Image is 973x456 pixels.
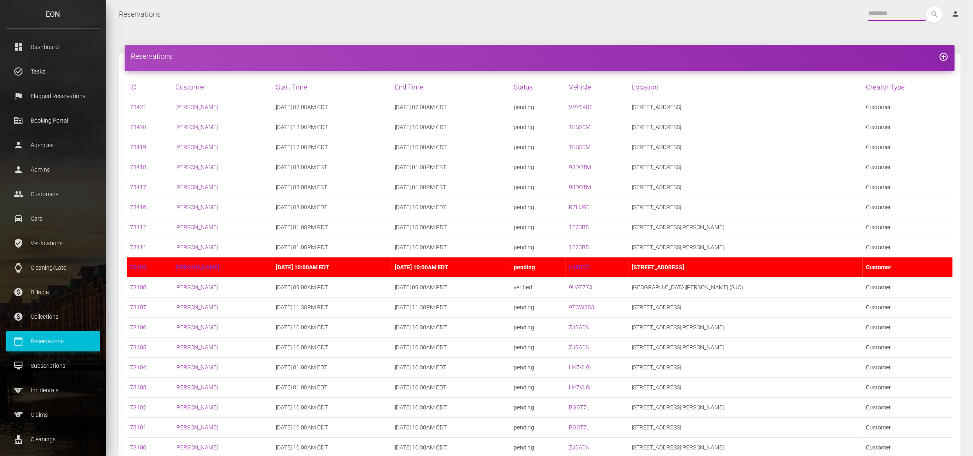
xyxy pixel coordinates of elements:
[926,6,943,23] button: search
[6,159,100,180] a: person Admins
[863,257,953,277] td: Customer
[273,398,391,418] td: [DATE] 10:00AM CDT
[510,297,566,317] td: pending
[273,338,391,358] td: [DATE] 10:00AM CDT
[569,344,590,351] a: ZJ9A0N
[12,188,94,200] p: Customers
[629,317,863,338] td: [STREET_ADDRESS][PERSON_NAME]
[130,244,146,250] a: 73411
[569,424,589,431] a: BG0T7L
[391,398,510,418] td: [DATE] 10:00AM CDT
[629,137,863,157] td: [STREET_ADDRESS]
[12,262,94,274] p: Cleaning/Late
[510,117,566,137] td: pending
[629,297,863,317] td: [STREET_ADDRESS]
[569,444,590,451] a: ZJ9A0N
[6,86,100,106] a: flag Flagged Reservations
[273,358,391,378] td: [DATE] 01:00AM EDT
[629,358,863,378] td: [STREET_ADDRESS]
[391,97,510,117] td: [DATE] 07:00AM CDT
[130,364,146,371] a: 73404
[130,204,146,210] a: 73416
[391,338,510,358] td: [DATE] 10:00AM CDT
[629,77,863,97] th: Location
[12,360,94,372] p: Subscriptions
[510,398,566,418] td: pending
[130,344,146,351] a: 73405
[510,338,566,358] td: pending
[939,52,948,60] a: add_circle_outline
[130,304,146,311] a: 73407
[273,277,391,297] td: [DATE] 09:00AM PDT
[6,233,100,253] a: verified_user Verifications
[12,212,94,225] p: Cars
[391,197,510,217] td: [DATE] 10:00AM EDT
[6,380,100,400] a: sports Incidentals
[391,317,510,338] td: [DATE] 10:00AM CDT
[6,306,100,327] a: paid Collections
[510,217,566,237] td: pending
[6,355,100,376] a: card_membership Subscriptions
[939,52,948,62] i: add_circle_outline
[510,358,566,378] td: pending
[273,117,391,137] td: [DATE] 12:00PM CDT
[12,65,94,78] p: Tasks
[6,184,100,204] a: people Customers
[273,157,391,177] td: [DATE] 08:00AM EST
[510,177,566,197] td: pending
[391,378,510,398] td: [DATE] 10:00AM EDT
[175,304,218,311] a: [PERSON_NAME]
[391,257,510,277] td: [DATE] 10:00AM EDT
[863,418,953,438] td: Customer
[175,424,218,431] a: [PERSON_NAME]
[629,197,863,217] td: [STREET_ADDRESS]
[629,378,863,398] td: [STREET_ADDRESS]
[863,237,953,257] td: Customer
[175,224,218,230] a: [PERSON_NAME]
[6,37,100,57] a: dashboard Dashboard
[863,297,953,317] td: Customer
[130,124,146,130] a: 73420
[863,338,953,358] td: Customer
[391,217,510,237] td: [DATE] 10:00AM PDT
[863,217,953,237] td: Customer
[6,429,100,449] a: cleaning_services Cleanings
[391,137,510,157] td: [DATE] 10:00AM CDT
[273,317,391,338] td: [DATE] 10:00AM CDT
[175,364,218,371] a: [PERSON_NAME]
[175,124,218,130] a: [PERSON_NAME]
[127,77,172,97] th: ID
[12,139,94,151] p: Agencies
[863,77,953,97] th: Creator Type
[6,257,100,278] a: watch Cleaning/Late
[12,41,94,53] p: Dashboard
[629,338,863,358] td: [STREET_ADDRESS][PERSON_NAME]
[569,324,590,331] a: ZJ9A0N
[130,144,146,150] a: 73419
[12,409,94,421] p: Claims
[175,284,218,291] a: [PERSON_NAME]
[130,184,146,190] a: 73417
[391,237,510,257] td: [DATE] 10:00AM PDT
[273,217,391,237] td: [DATE] 01:00PM PDT
[273,177,391,197] td: [DATE] 08:00AM EST
[510,137,566,157] td: pending
[130,284,146,291] a: 73408
[510,317,566,338] td: pending
[569,144,591,150] a: TK5S0M
[569,284,592,291] a: 9UAT773
[569,164,591,170] a: 93DQTM
[175,384,218,391] a: [PERSON_NAME]
[569,104,593,110] a: VPY5485
[175,404,218,411] a: [PERSON_NAME]
[12,90,94,102] p: Flagged Reservations
[391,418,510,438] td: [DATE] 10:00AM CDT
[6,405,100,425] a: sports Claims
[175,104,218,110] a: [PERSON_NAME]
[863,137,953,157] td: Customer
[175,444,218,451] a: [PERSON_NAME]
[510,257,566,277] td: pending
[6,331,100,351] a: calendar_today Reservations
[175,164,218,170] a: [PERSON_NAME]
[629,257,863,277] td: [STREET_ADDRESS]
